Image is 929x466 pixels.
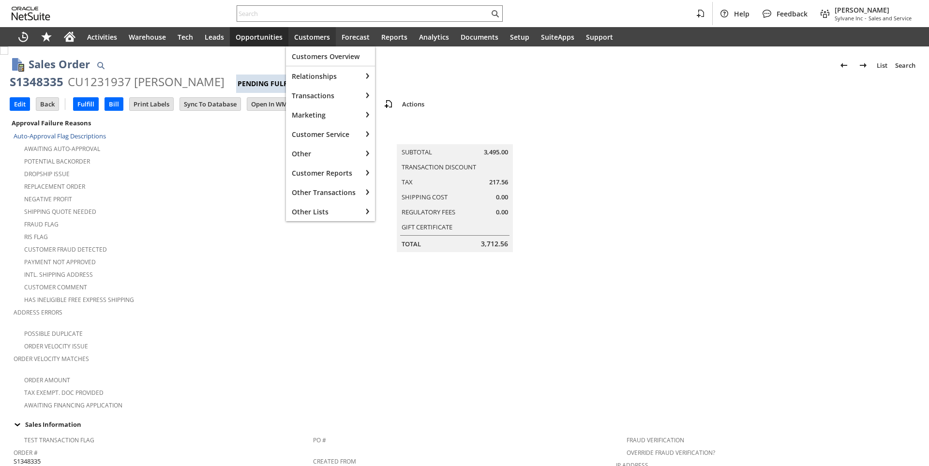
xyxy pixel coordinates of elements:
span: Support [586,32,613,42]
a: Awaiting Auto-Approval [24,145,100,153]
input: Edit [10,98,30,110]
a: Order Velocity Issue [24,342,88,350]
a: Customers Overview [286,46,375,66]
span: Customer Service [292,130,356,139]
svg: Home [64,31,75,43]
span: Marketing [292,110,356,120]
span: Sylvane Inc [835,15,863,22]
img: Quick Find [95,60,106,71]
input: Search [237,8,489,19]
span: Leads [205,32,224,42]
span: 3,495.00 [484,148,508,157]
a: Possible Duplicate [24,330,83,338]
a: Analytics [413,27,455,46]
span: [PERSON_NAME] [835,5,912,15]
a: Test Transaction Flag [24,436,94,444]
span: Documents [461,32,498,42]
span: Help [734,9,749,18]
a: Dropship Issue [24,170,70,178]
input: Fulfill [74,98,98,110]
a: Customer Comment [24,283,87,291]
a: RIS flag [24,233,48,241]
span: Customers Overview [292,52,369,61]
a: Order # [14,449,38,457]
a: Actions [398,100,428,108]
a: Setup [504,27,535,46]
input: Print Labels [130,98,173,110]
span: Transactions [292,91,356,100]
h1: Sales Order [29,56,90,72]
div: S1348335 [10,74,63,90]
a: Has Ineligible Free Express Shipping [24,296,134,304]
a: Tech [172,27,199,46]
a: Shipping Cost [402,193,448,201]
span: Tech [178,32,193,42]
td: Sales Information [10,418,919,431]
div: Customer Service [286,124,361,144]
span: Setup [510,32,529,42]
div: Other [286,144,361,163]
span: Customer Reports [292,168,356,178]
a: Transaction Discount [402,163,476,171]
span: Activities [87,32,117,42]
a: Tax Exempt. Doc Provided [24,389,104,397]
caption: Summary [397,129,513,144]
img: Next [857,60,869,71]
a: Negative Profit [24,195,72,203]
a: Fraud Verification [627,436,684,444]
span: Forecast [342,32,370,42]
a: Home [58,27,81,46]
a: Address Errors [14,308,62,316]
input: Open In WMC [247,98,295,110]
a: Documents [455,27,504,46]
img: Previous [838,60,850,71]
span: 0.00 [496,193,508,202]
span: Other Lists [292,207,356,216]
a: Override Fraud Verification? [627,449,715,457]
a: Fraud Flag [24,220,59,228]
div: Pending Fulfillment [236,75,318,93]
span: S1348335 [14,457,41,466]
a: Tax [402,178,413,186]
span: Other [292,149,356,158]
span: Reports [381,32,407,42]
svg: Recent Records [17,31,29,43]
svg: Shortcuts [41,31,52,43]
a: Created From [313,457,356,466]
span: Opportunities [236,32,283,42]
span: SuiteApps [541,32,574,42]
span: Customers [294,32,330,42]
a: Customers [288,27,336,46]
a: Customer Fraud Detected [24,245,107,254]
a: List [873,58,891,73]
input: Back [36,98,59,110]
div: CU1231937 [PERSON_NAME] [68,74,225,90]
a: PO # [313,436,326,444]
a: Intl. Shipping Address [24,271,93,279]
img: add-record.svg [383,98,394,110]
a: Payment not approved [24,258,96,266]
span: Analytics [419,32,449,42]
span: Feedback [777,9,808,18]
a: Order Amount [24,376,70,384]
span: Warehouse [129,32,166,42]
span: 217.56 [489,178,508,187]
svg: logo [12,7,50,20]
a: Support [580,27,619,46]
a: Awaiting Financing Application [24,401,122,409]
div: Approval Failure Reasons [10,117,309,129]
div: Other Transactions [286,182,361,202]
span: Relationships [292,72,356,81]
div: Shortcuts [35,27,58,46]
a: Total [402,240,421,248]
div: Marketing [286,105,361,124]
a: Regulatory Fees [402,208,455,216]
a: Subtotal [402,148,432,156]
span: Other Transactions [292,188,356,197]
a: Potential Backorder [24,157,90,165]
div: Relationships [286,66,361,86]
a: SuiteApps [535,27,580,46]
a: Reports [375,27,413,46]
a: Shipping Quote Needed [24,208,96,216]
a: Replacement Order [24,182,85,191]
